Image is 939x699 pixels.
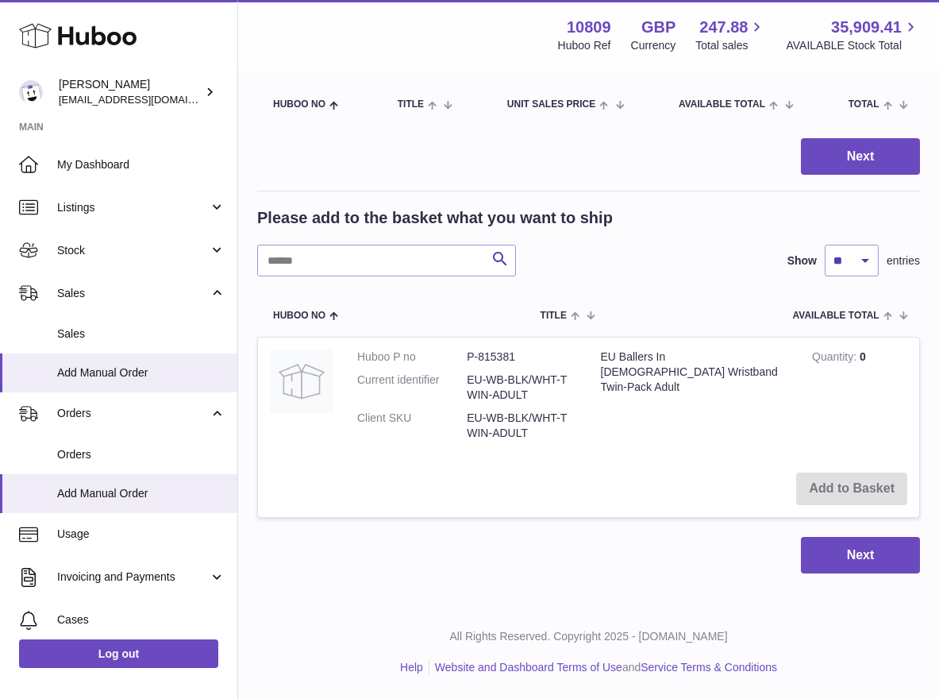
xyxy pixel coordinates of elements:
span: Unit Sales Price [507,99,595,110]
span: 247.88 [699,17,748,38]
dt: Current identifier [357,373,467,403]
a: Website and Dashboard Terms of Use [435,661,622,674]
span: Invoicing and Payments [57,570,209,585]
strong: 10809 [567,17,611,38]
dd: EU-WB-BLK/WHT-TWIN-ADULT [467,411,576,441]
strong: Quantity [812,350,860,367]
span: Title [541,311,567,321]
span: Orders [57,447,225,462]
div: Currency [631,38,676,53]
span: Total [849,99,879,110]
div: Huboo Ref [558,38,611,53]
span: AVAILABLE Total [679,99,765,110]
span: Title [398,99,424,110]
a: Help [400,661,423,674]
span: Orders [57,406,209,421]
span: Stock [57,243,209,258]
a: Service Terms & Conditions [641,661,777,674]
img: EU Ballers In God Wristband Twin-Pack Adult [270,349,333,413]
label: Show [787,253,817,268]
img: shop@ballersingod.com [19,80,43,104]
span: Total sales [695,38,766,53]
button: Next [801,138,920,176]
td: EU Ballers In [DEMOGRAPHIC_DATA] Wristband Twin-Pack Adult [589,338,801,460]
a: 247.88 Total sales [695,17,766,53]
h2: Please add to the basket what you want to ship [257,207,613,229]
dt: Client SKU [357,411,467,441]
li: and [429,660,777,675]
strong: GBP [641,17,675,38]
td: 0 [800,338,919,460]
span: Usage [57,527,225,542]
span: Cases [57,612,225,628]
dd: P-815381 [467,349,576,365]
span: Huboo no [273,99,325,110]
span: 35,909.41 [831,17,902,38]
div: [PERSON_NAME] [59,77,202,107]
span: entries [887,253,920,268]
span: AVAILABLE Stock Total [786,38,920,53]
span: Listings [57,200,209,215]
span: Add Manual Order [57,486,225,501]
span: Add Manual Order [57,365,225,380]
span: Sales [57,326,225,342]
span: Huboo no [273,311,325,321]
button: Next [801,537,920,574]
a: 35,909.41 AVAILABLE Stock Total [786,17,920,53]
span: [EMAIL_ADDRESS][DOMAIN_NAME] [59,93,233,106]
dd: EU-WB-BLK/WHT-TWIN-ADULT [467,373,576,403]
span: My Dashboard [57,157,225,172]
a: Log out [19,639,218,668]
dt: Huboo P no [357,349,467,365]
span: AVAILABLE Total [793,311,879,321]
p: All Rights Reserved. Copyright 2025 - [DOMAIN_NAME] [251,629,926,644]
span: Sales [57,286,209,301]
